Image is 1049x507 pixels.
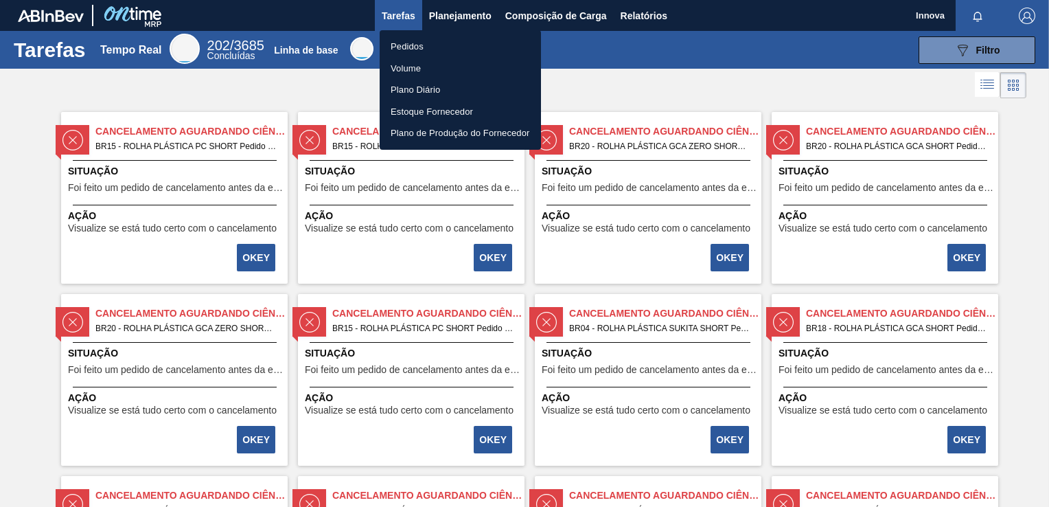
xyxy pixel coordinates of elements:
[380,36,541,58] a: Pedidos
[380,122,541,144] a: Plano de Produção do Fornecedor
[380,101,541,123] a: Estoque Fornecedor
[380,58,541,80] a: Volume
[380,79,541,101] a: Plano Diário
